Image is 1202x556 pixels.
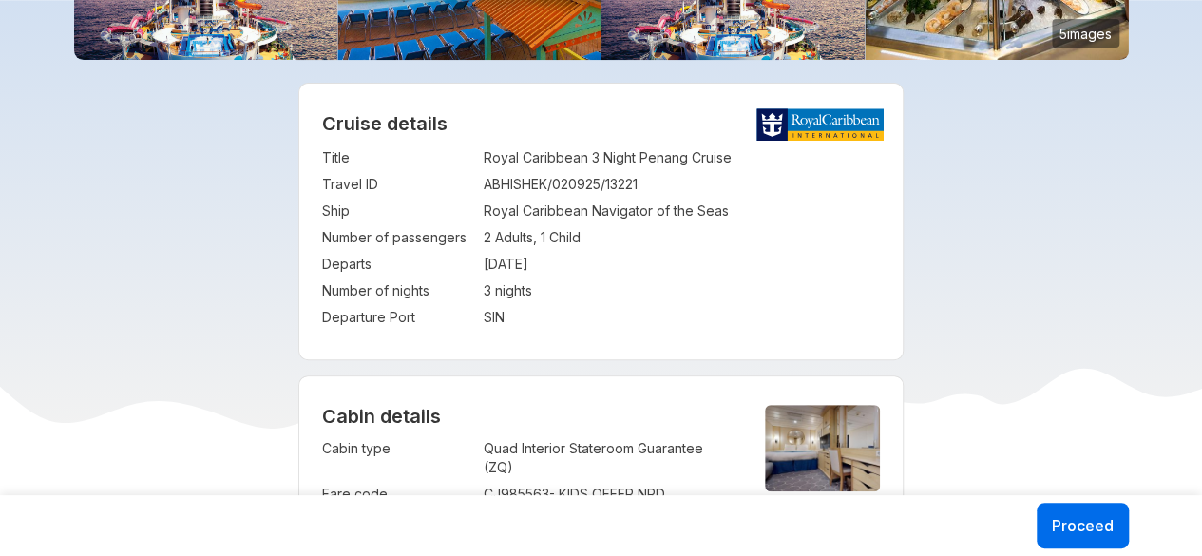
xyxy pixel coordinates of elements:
[474,144,484,171] td: :
[322,112,881,135] h2: Cruise details
[484,198,881,224] td: Royal Caribbean Navigator of the Seas
[474,171,484,198] td: :
[484,304,881,331] td: SIN
[322,278,474,304] td: Number of nights
[322,405,881,428] h4: Cabin details
[322,198,474,224] td: Ship
[322,481,474,508] td: Fare code
[484,435,734,481] td: Quad Interior Stateroom Guarantee (ZQ)
[322,304,474,331] td: Departure Port
[322,224,474,251] td: Number of passengers
[474,278,484,304] td: :
[484,485,734,504] div: CJ985563 - KIDS OFFER NRD
[322,251,474,278] td: Departs
[1052,19,1119,48] small: 5 images
[484,171,881,198] td: ABHISHEK/020925/13221
[474,435,484,481] td: :
[322,171,474,198] td: Travel ID
[484,224,881,251] td: 2 Adults, 1 Child
[474,224,484,251] td: :
[474,481,484,508] td: :
[474,251,484,278] td: :
[322,144,474,171] td: Title
[484,251,881,278] td: [DATE]
[474,198,484,224] td: :
[322,435,474,481] td: Cabin type
[484,278,881,304] td: 3 nights
[474,304,484,331] td: :
[484,144,881,171] td: Royal Caribbean 3 Night Penang Cruise
[1037,503,1129,548] button: Proceed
